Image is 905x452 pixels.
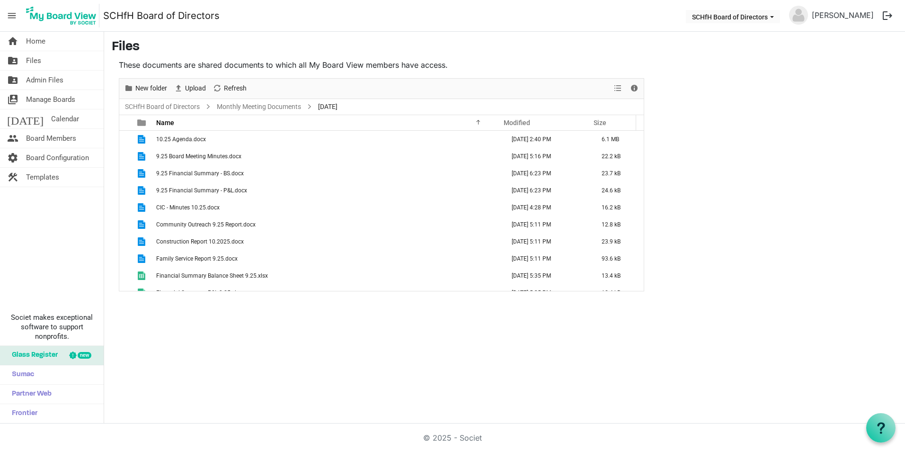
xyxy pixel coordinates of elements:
[504,119,530,127] span: Modified
[156,289,242,296] span: Financial Summary P&L 9.25.xlsx
[7,148,18,167] span: settings
[153,199,502,216] td: CIC - Minutes 10.25.docx is template cell column header Name
[156,119,174,127] span: Name
[26,148,89,167] span: Board Configuration
[7,51,18,70] span: folder_shared
[26,129,76,148] span: Board Members
[502,216,592,233] td: October 10, 2025 5:11 PM column header Modified
[156,136,206,143] span: 10.25 Agenda.docx
[132,165,153,182] td: is template cell column header type
[628,82,641,94] button: Details
[26,32,45,51] span: Home
[502,250,592,267] td: October 10, 2025 5:11 PM column header Modified
[132,250,153,267] td: is template cell column header type
[184,82,207,94] span: Upload
[7,90,18,109] span: switch_account
[78,352,91,359] div: new
[132,131,153,148] td: is template cell column header type
[121,79,170,99] div: New folder
[170,79,209,99] div: Upload
[223,82,248,94] span: Refresh
[4,313,99,341] span: Societ makes exceptional software to support nonprofits.
[592,250,644,267] td: 93.6 kB is template cell column header Size
[103,6,220,25] a: SCHfH Board of Directors
[119,199,132,216] td: checkbox
[119,165,132,182] td: checkbox
[211,82,248,94] button: Refresh
[153,182,502,199] td: 9.25 Financial Summary - P&L.docx is template cell column header Name
[153,165,502,182] td: 9.25 Financial Summary - BS.docx is template cell column header Name
[7,346,58,365] span: Glass Register
[612,82,623,94] button: View dropdownbutton
[112,39,897,55] h3: Files
[156,221,256,228] span: Community Outreach 9.25 Report.docx
[132,148,153,165] td: is template cell column header type
[153,267,502,284] td: Financial Summary Balance Sheet 9.25.xlsx is template cell column header Name
[610,79,626,99] div: View
[119,284,132,301] td: checkbox
[156,255,238,262] span: Family Service Report 9.25.docx
[132,216,153,233] td: is template cell column header type
[156,153,241,160] span: 9.25 Board Meeting Minutes.docx
[592,216,644,233] td: 12.8 kB is template cell column header Size
[592,233,644,250] td: 23.9 kB is template cell column header Size
[3,7,21,25] span: menu
[153,250,502,267] td: Family Service Report 9.25.docx is template cell column header Name
[119,59,644,71] p: These documents are shared documents to which all My Board View members have access.
[26,51,41,70] span: Files
[119,131,132,148] td: checkbox
[123,101,202,113] a: SCHfH Board of Directors
[808,6,878,25] a: [PERSON_NAME]
[153,131,502,148] td: 10.25 Agenda.docx is template cell column header Name
[592,131,644,148] td: 6.1 MB is template cell column header Size
[119,216,132,233] td: checkbox
[502,267,592,284] td: October 13, 2025 5:35 PM column header Modified
[502,199,592,216] td: October 14, 2025 4:28 PM column header Modified
[119,267,132,284] td: checkbox
[132,199,153,216] td: is template cell column header type
[789,6,808,25] img: no-profile-picture.svg
[153,148,502,165] td: 9.25 Board Meeting Minutes.docx is template cell column header Name
[502,148,592,165] td: October 10, 2025 5:16 PM column header Modified
[123,82,169,94] button: New folder
[502,284,592,301] td: October 13, 2025 5:35 PM column header Modified
[7,109,44,128] span: [DATE]
[119,148,132,165] td: checkbox
[156,272,268,279] span: Financial Summary Balance Sheet 9.25.xlsx
[119,250,132,267] td: checkbox
[26,71,63,90] span: Admin Files
[153,284,502,301] td: Financial Summary P&L 9.25.xlsx is template cell column header Name
[23,4,99,27] img: My Board View Logo
[592,182,644,199] td: 24.6 kB is template cell column header Size
[592,267,644,284] td: 13.4 kB is template cell column header Size
[209,79,250,99] div: Refresh
[7,404,37,423] span: Frontier
[156,170,244,177] span: 9.25 Financial Summary - BS.docx
[23,4,103,27] a: My Board View Logo
[626,79,642,99] div: Details
[51,109,79,128] span: Calendar
[132,267,153,284] td: is template cell column header type
[686,10,780,23] button: SCHfH Board of Directors dropdownbutton
[119,233,132,250] td: checkbox
[156,187,247,194] span: 9.25 Financial Summary - P&L.docx
[153,216,502,233] td: Community Outreach 9.25 Report.docx is template cell column header Name
[7,129,18,148] span: people
[502,182,592,199] td: October 13, 2025 6:23 PM column header Modified
[153,233,502,250] td: Construction Report 10.2025.docx is template cell column header Name
[592,284,644,301] td: 12.4 kB is template cell column header Size
[172,82,208,94] button: Upload
[132,182,153,199] td: is template cell column header type
[592,165,644,182] td: 23.7 kB is template cell column header Size
[7,71,18,90] span: folder_shared
[26,90,75,109] span: Manage Boards
[594,119,606,127] span: Size
[7,168,18,187] span: construction
[592,199,644,216] td: 16.2 kB is template cell column header Size
[316,101,339,113] span: [DATE]
[156,238,244,245] span: Construction Report 10.2025.docx
[423,433,482,443] a: © 2025 - Societ
[132,284,153,301] td: is template cell column header type
[7,385,52,404] span: Partner Web
[7,32,18,51] span: home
